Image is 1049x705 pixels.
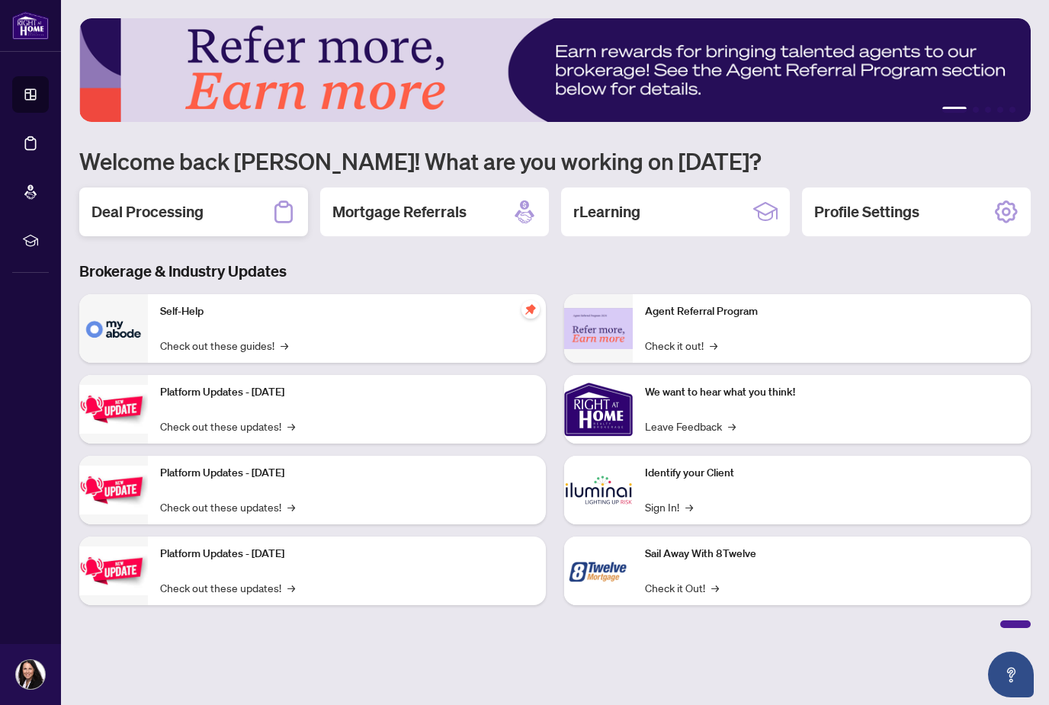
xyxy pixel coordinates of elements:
button: 1 [942,107,967,113]
h2: Deal Processing [91,201,204,223]
span: → [710,337,717,354]
img: We want to hear what you think! [564,375,633,444]
a: Check out these updates!→ [160,498,295,515]
button: Open asap [988,652,1034,697]
h2: rLearning [573,201,640,223]
button: 3 [985,107,991,113]
img: Platform Updates - July 21, 2025 [79,385,148,433]
p: Platform Updates - [DATE] [160,546,534,562]
span: → [287,579,295,596]
span: → [728,418,736,434]
p: Self-Help [160,303,534,320]
span: → [287,498,295,515]
img: Agent Referral Program [564,308,633,350]
a: Sign In!→ [645,498,693,515]
h2: Mortgage Referrals [332,201,467,223]
h3: Brokerage & Industry Updates [79,261,1031,282]
button: 4 [997,107,1003,113]
img: Sail Away With 8Twelve [564,537,633,605]
span: → [685,498,693,515]
img: Slide 0 [79,18,1031,122]
img: Self-Help [79,294,148,363]
span: → [281,337,288,354]
span: → [711,579,719,596]
img: Platform Updates - June 23, 2025 [79,546,148,594]
img: logo [12,11,49,40]
p: Agent Referral Program [645,303,1019,320]
p: Platform Updates - [DATE] [160,384,534,401]
button: 5 [1009,107,1015,113]
a: Check out these guides!→ [160,337,288,354]
p: Platform Updates - [DATE] [160,465,534,482]
button: 2 [973,107,979,113]
a: Check out these updates!→ [160,579,295,596]
a: Check it Out!→ [645,579,719,596]
img: Profile Icon [16,660,45,689]
a: Leave Feedback→ [645,418,736,434]
h1: Welcome back [PERSON_NAME]! What are you working on [DATE]? [79,146,1031,175]
p: We want to hear what you think! [645,384,1019,401]
a: Check out these updates!→ [160,418,295,434]
a: Check it out!→ [645,337,717,354]
img: Platform Updates - July 8, 2025 [79,466,148,514]
span: pushpin [521,300,540,319]
p: Sail Away With 8Twelve [645,546,1019,562]
span: → [287,418,295,434]
h2: Profile Settings [814,201,919,223]
p: Identify your Client [645,465,1019,482]
img: Identify your Client [564,456,633,524]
